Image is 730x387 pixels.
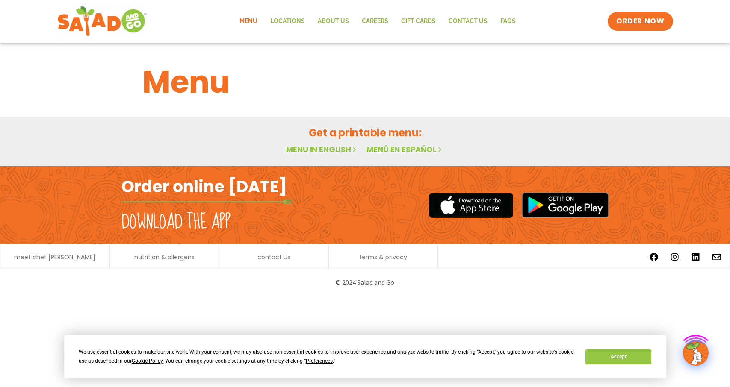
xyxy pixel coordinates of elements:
[494,12,522,31] a: FAQs
[359,254,407,260] a: terms & privacy
[442,12,494,31] a: Contact Us
[64,335,666,378] div: Cookie Consent Prompt
[14,254,95,260] a: meet chef [PERSON_NAME]
[355,12,395,31] a: Careers
[126,277,605,288] p: © 2024 Salad and Go
[57,4,148,38] img: new-SAG-logo-768×292
[233,12,264,31] a: Menu
[134,254,195,260] a: nutrition & allergens
[616,16,664,26] span: ORDER NOW
[395,12,442,31] a: GIFT CARDS
[132,358,163,364] span: Cookie Policy
[121,210,231,234] h2: Download the app
[121,176,287,197] h2: Order online [DATE]
[608,12,673,31] a: ORDER NOW
[121,199,293,204] img: fork
[79,348,575,366] div: We use essential cookies to make our site work. With your consent, we may also use non-essential ...
[429,191,513,219] img: appstore
[311,12,355,31] a: About Us
[233,12,522,31] nav: Menu
[366,144,443,155] a: Menú en español
[306,358,333,364] span: Preferences
[286,144,358,155] a: Menu in English
[264,12,311,31] a: Locations
[585,349,651,364] button: Accept
[142,125,588,140] h2: Get a printable menu:
[522,192,609,218] img: google_play
[142,59,588,105] h1: Menu
[257,254,290,260] a: contact us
